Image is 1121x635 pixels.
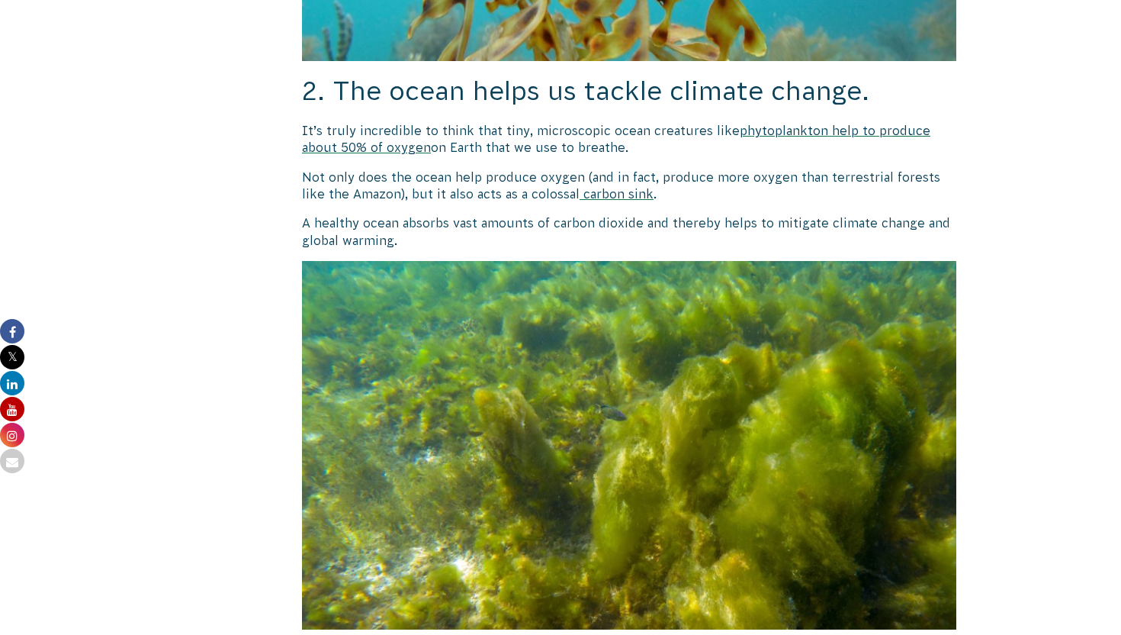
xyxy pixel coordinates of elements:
a: carbon sink [580,187,654,201]
span: 2. The ocean helps us tackle climate change. [302,76,869,105]
span: . [654,187,657,201]
span: carbon sink [583,187,654,201]
span: on Earth that we use to breathe. [431,140,628,154]
span: It’s truly incredible to think that tiny, microscopic ocean creatures like [302,124,740,137]
span: A healthy ocean absorbs vast amounts of carbon dioxide and thereby helps to mitigate climate chan... [302,216,950,247]
span: Not only does the ocean help produce oxygen (and in fact, produce more oxygen than terrestrial fo... [302,170,940,201]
